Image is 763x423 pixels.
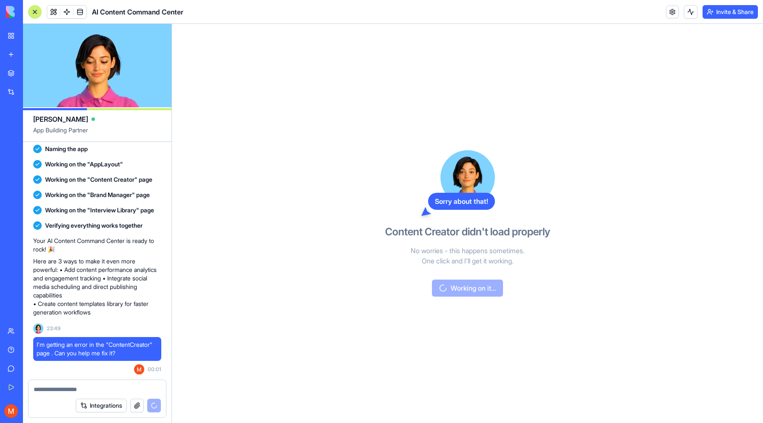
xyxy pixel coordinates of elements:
h3: Content Creator didn't load properly [385,225,550,239]
span: App Building Partner [33,126,161,141]
img: logo [6,6,59,18]
span: Working on the "Interview Library" page [45,206,154,214]
div: Sorry about that! [428,193,495,210]
span: Naming the app [45,145,88,153]
span: I'm getting an error in the "ContentCreator" page . Can you help me fix it? [37,340,158,357]
span: Working on the "Content Creator" page [45,175,152,184]
span: Verifying everything works together [45,221,143,230]
p: Your AI Content Command Center is ready to rock! 🎉 [33,237,161,254]
span: 00:01 [148,366,161,373]
span: AI Content Command Center [92,7,183,17]
span: Working on the "Brand Manager" page [45,191,150,199]
img: ACg8ocLkl0n17q1RvIkoJtq5aTSY5vwj5D41isTc2rri_zGyHJizQw=s96-c [4,404,18,418]
p: No worries - this happens sometimes. One click and I'll get it working. [370,246,566,266]
img: Ella_00000_wcx2te.png [33,323,43,334]
p: Here are 3 ways to make it even more powerful: • Add content performance analytics and engagement... [33,257,161,317]
span: Working on the "AppLayout" [45,160,123,169]
button: Invite & Share [703,5,758,19]
span: [PERSON_NAME] [33,114,88,124]
span: 23:49 [47,325,60,332]
button: Integrations [76,399,127,412]
img: ACg8ocLkl0n17q1RvIkoJtq5aTSY5vwj5D41isTc2rri_zGyHJizQw=s96-c [134,364,144,374]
